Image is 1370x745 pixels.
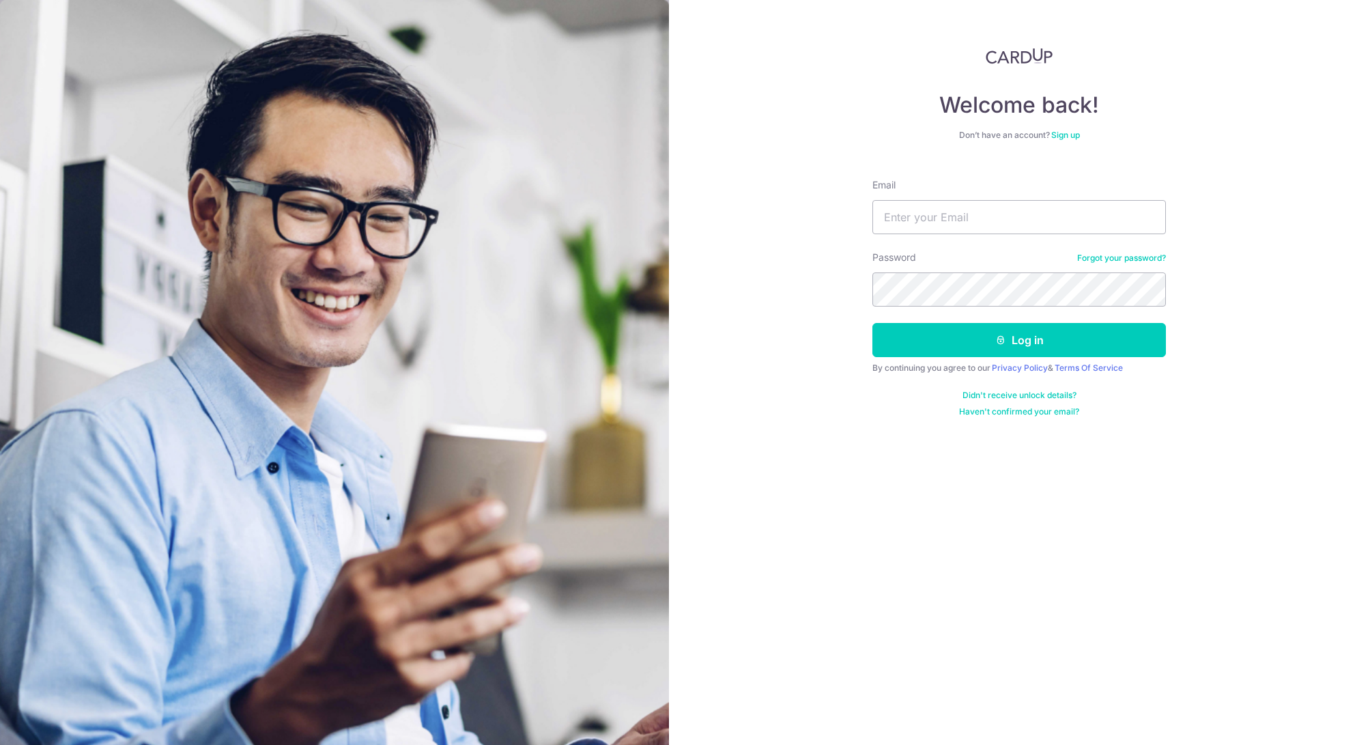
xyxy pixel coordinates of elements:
[872,323,1166,357] button: Log in
[872,200,1166,234] input: Enter your Email
[992,363,1048,373] a: Privacy Policy
[872,363,1166,374] div: By continuing you agree to our &
[872,130,1166,141] div: Don’t have an account?
[1077,253,1166,264] a: Forgot your password?
[872,251,916,264] label: Password
[1051,130,1080,140] a: Sign up
[962,390,1076,401] a: Didn't receive unlock details?
[1055,363,1123,373] a: Terms Of Service
[986,48,1053,64] img: CardUp Logo
[959,406,1079,417] a: Haven't confirmed your email?
[872,178,896,192] label: Email
[872,92,1166,119] h4: Welcome back!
